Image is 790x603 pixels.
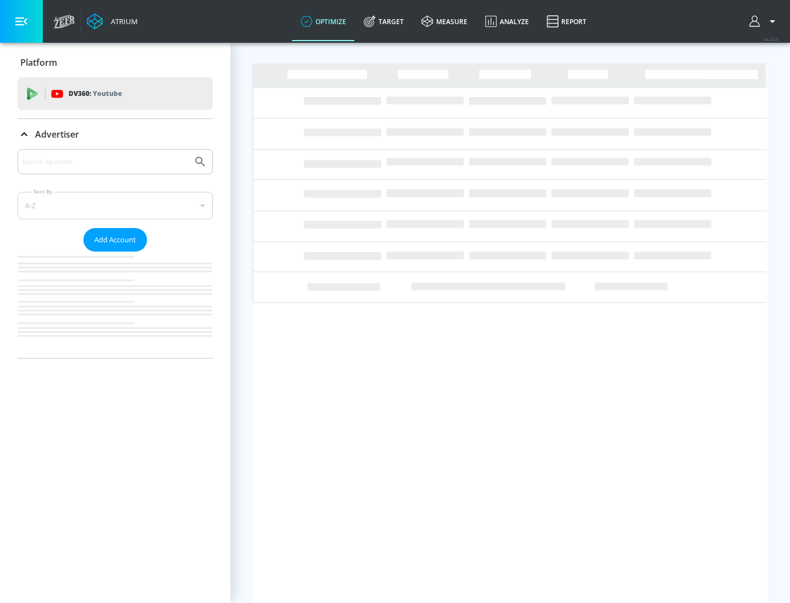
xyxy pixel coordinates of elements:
[355,2,413,41] a: Target
[69,88,122,100] p: DV360:
[292,2,355,41] a: optimize
[87,13,138,30] a: Atrium
[35,128,79,140] p: Advertiser
[538,2,595,41] a: Report
[18,252,213,358] nav: list of Advertiser
[18,47,213,78] div: Platform
[106,16,138,26] div: Atrium
[18,149,213,358] div: Advertiser
[764,36,779,42] span: v 4.24.0
[93,88,122,99] p: Youtube
[83,228,147,252] button: Add Account
[31,188,55,195] label: Sort By
[18,192,213,219] div: A-Z
[20,56,57,69] p: Platform
[94,234,136,246] span: Add Account
[413,2,476,41] a: measure
[18,77,213,110] div: DV360: Youtube
[18,119,213,150] div: Advertiser
[476,2,538,41] a: Analyze
[22,155,188,169] input: Search by name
